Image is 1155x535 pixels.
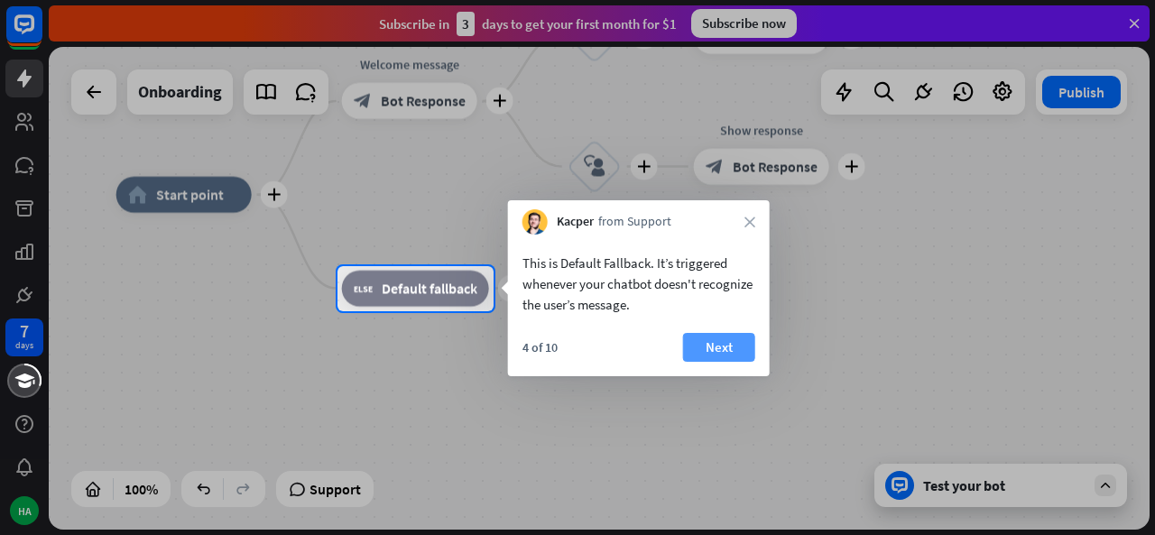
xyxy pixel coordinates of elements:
button: Next [683,333,755,362]
span: Default fallback [382,280,477,298]
i: block_fallback [354,280,373,298]
span: from Support [598,213,671,231]
i: close [744,217,755,227]
div: This is Default Fallback. It’s triggered whenever your chatbot doesn't recognize the user’s message. [522,253,755,315]
span: Kacper [557,213,594,231]
div: 4 of 10 [522,339,558,355]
